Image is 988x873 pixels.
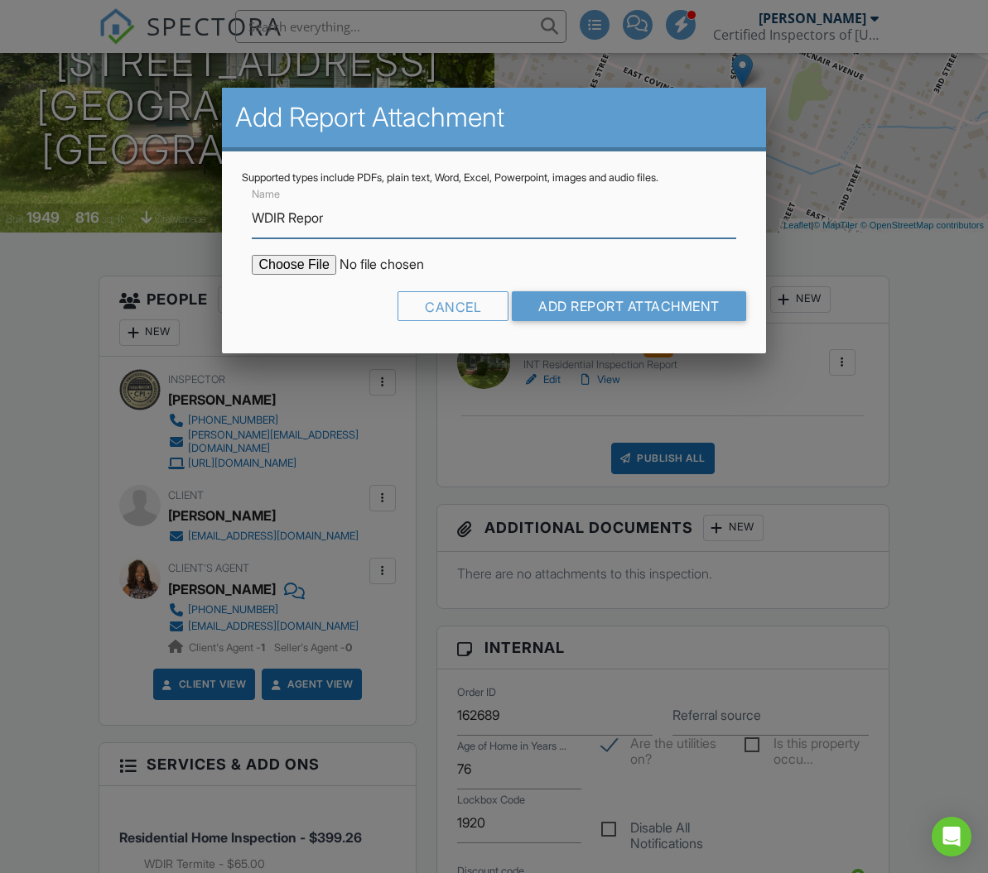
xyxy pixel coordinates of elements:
[398,291,508,321] div: Cancel
[242,171,745,185] div: Supported types include PDFs, plain text, Word, Excel, Powerpoint, images and audio files.
[235,101,752,134] h2: Add Report Attachment
[252,187,280,202] label: Name
[512,291,746,321] input: Add Report Attachment
[932,817,971,856] div: Open Intercom Messenger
